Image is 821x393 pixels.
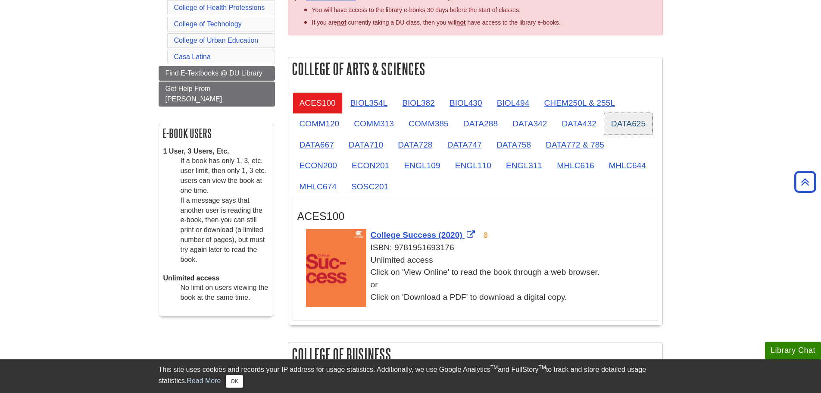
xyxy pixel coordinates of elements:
[293,155,344,176] a: ECON200
[174,4,265,11] a: College of Health Professions
[159,82,275,107] a: Get Help From [PERSON_NAME]
[765,342,821,359] button: Library Chat
[490,92,537,113] a: BIOL494
[165,69,262,77] span: Find E-Textbooks @ DU Library
[371,230,478,239] a: Link opens in new window
[490,365,498,371] sup: TM
[288,343,662,366] h2: College of Business
[483,232,489,239] img: Open Access
[226,375,243,388] button: Close
[443,92,489,113] a: BIOL430
[555,113,603,134] a: DATA432
[293,92,343,113] a: ACES100
[456,113,505,134] a: DATA288
[347,113,401,134] a: COMM313
[506,113,554,134] a: DATA342
[539,134,611,155] a: DATA772 & 785
[181,283,269,303] dd: No limit on users viewing the book at the same time.
[293,113,347,134] a: COMM120
[602,155,653,176] a: MHLC644
[397,155,447,176] a: ENGL109
[163,274,269,283] dt: Unlimited access
[306,242,653,254] div: ISBN: 9781951693176
[550,155,601,176] a: MHLC616
[499,155,549,176] a: ENGL311
[344,176,395,197] a: SOSC201
[539,365,546,371] sup: TM
[174,20,242,28] a: College of Technology
[159,365,663,388] div: This site uses cookies and records your IP address for usage statistics. Additionally, we use Goo...
[490,134,538,155] a: DATA758
[440,134,489,155] a: DATA747
[448,155,498,176] a: ENGL110
[395,92,442,113] a: BIOL382
[604,113,652,134] a: DATA625
[288,57,662,80] h2: College of Arts & Sciences
[306,229,366,307] img: Cover Art
[181,156,269,264] dd: If a book has only 1, 3, etc. user limit, then only 1, 3 etc. users can view the book at one time...
[187,377,221,384] a: Read More
[163,147,269,157] dt: 1 User, 3 Users, Etc.
[791,176,819,188] a: Back to Top
[312,6,521,13] span: You will have access to the library e-books 30 days before the start of classes.
[165,85,222,103] span: Get Help From [PERSON_NAME]
[345,155,396,176] a: ECON201
[337,19,347,26] strong: not
[306,254,653,304] div: Unlimited access Click on 'View Online' to read the book through a web browser. or Click on 'Down...
[174,37,259,44] a: College of Urban Education
[456,19,466,26] u: not
[343,92,394,113] a: BIOL354L
[174,53,211,60] a: Casa Latina
[537,92,622,113] a: CHEM250L & 255L
[297,210,653,223] h3: ACES100
[293,176,343,197] a: MHLC674
[391,134,439,155] a: DATA728
[402,113,456,134] a: COMM385
[312,19,561,26] span: If you are currently taking a DU class, then you will have access to the library e-books.
[159,124,274,142] h2: E-book Users
[159,66,275,81] a: Find E-Textbooks @ DU Library
[371,230,462,239] span: College Success (2020)
[293,134,341,155] a: DATA667
[342,134,390,155] a: DATA710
